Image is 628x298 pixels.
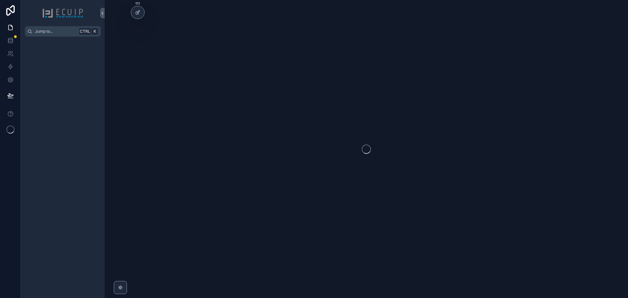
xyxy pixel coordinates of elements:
button: Jump to...CtrlK [25,26,101,37]
span: Jump to... [35,29,77,34]
span: K [92,29,97,34]
span: Ctrl [79,28,91,35]
img: App logo [42,8,83,18]
div: scrollable content [21,37,105,48]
